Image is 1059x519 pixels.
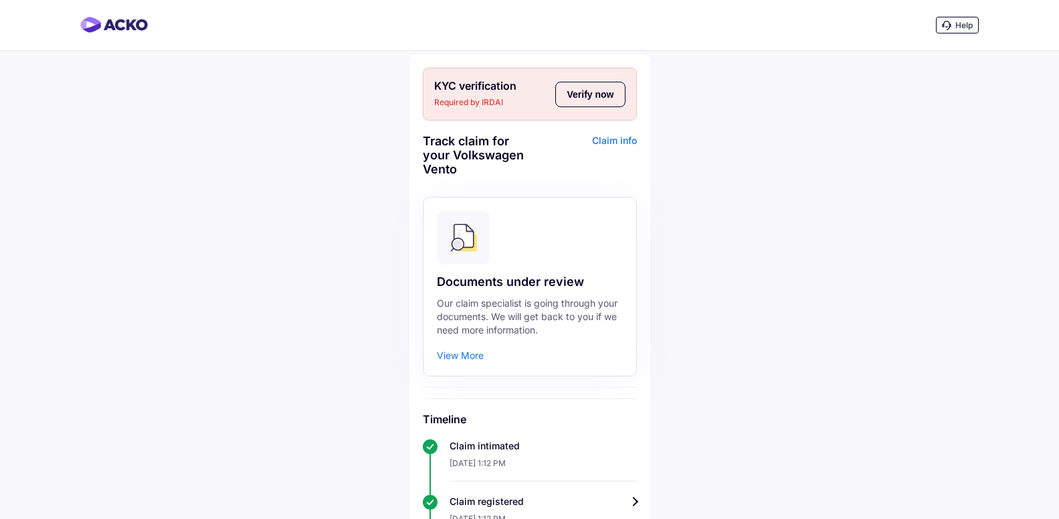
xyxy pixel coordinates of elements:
[555,82,625,107] button: Verify now
[450,495,637,508] div: Claim registered
[80,17,148,33] img: horizontal-gradient.png
[437,349,484,362] div: View More
[423,134,526,176] div: Track claim for your Volkswagen Vento
[437,297,623,337] div: Our claim specialist is going through your documents. We will get back to you if we need more inf...
[533,134,637,186] div: Claim info
[450,453,637,481] div: [DATE] 1:12 PM
[423,413,637,426] h6: Timeline
[434,79,549,109] div: KYC verification
[955,20,973,30] span: Help
[450,439,637,453] div: Claim intimated
[437,274,623,290] div: Documents under review
[434,96,549,109] span: Required by IRDAI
